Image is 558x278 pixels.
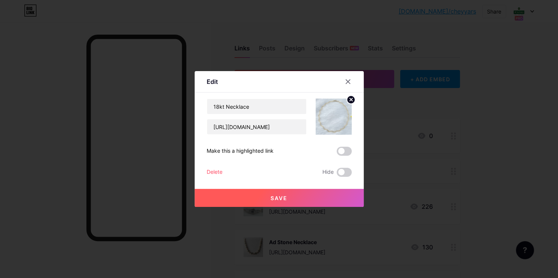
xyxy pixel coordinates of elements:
[207,77,218,86] div: Edit
[195,189,364,207] button: Save
[207,147,274,156] div: Make this a highlighted link
[271,195,287,201] span: Save
[316,99,352,135] img: link_thumbnail
[207,168,222,177] div: Delete
[207,99,306,114] input: Title
[322,168,334,177] span: Hide
[207,119,306,134] input: URL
